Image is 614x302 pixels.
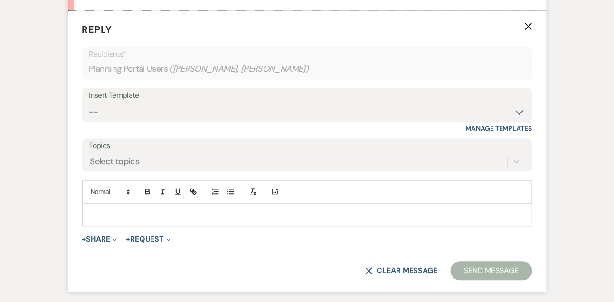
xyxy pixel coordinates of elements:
[365,267,437,275] button: Clear message
[126,236,171,244] button: Request
[89,89,525,103] div: Insert Template
[451,262,532,281] button: Send Message
[89,48,525,60] p: Recipients*
[126,236,130,244] span: +
[170,63,309,76] span: ( [PERSON_NAME], [PERSON_NAME] )
[89,140,525,153] label: Topics
[82,236,118,244] button: Share
[82,236,86,244] span: +
[82,23,113,36] span: Reply
[90,156,140,169] div: Select topics
[89,60,525,79] div: Planning Portal Users
[466,124,532,133] a: Manage Templates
